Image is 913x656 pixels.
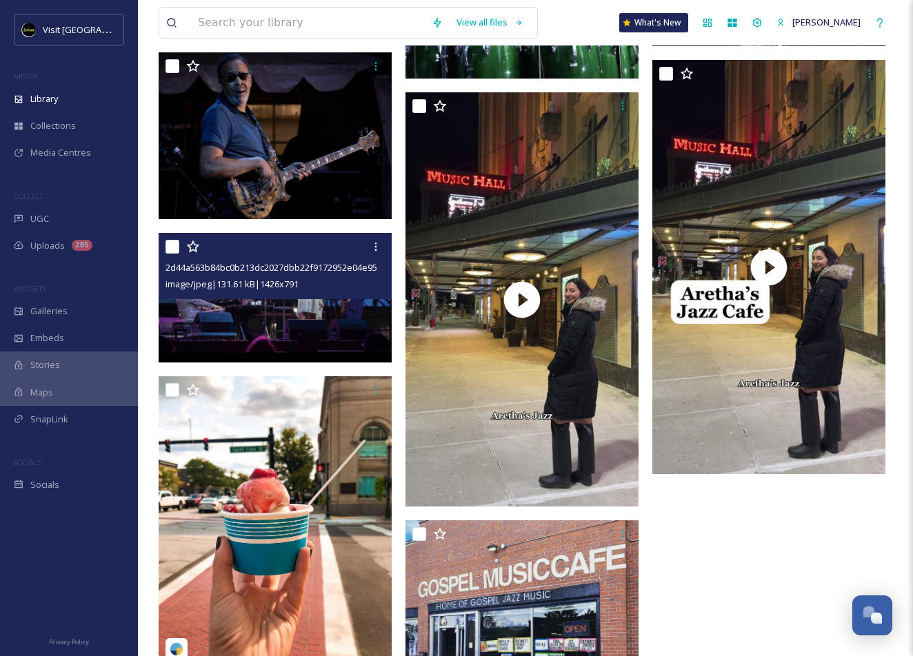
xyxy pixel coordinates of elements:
span: SOCIALS [14,457,41,467]
span: [PERSON_NAME] [792,16,861,28]
span: image/jpeg | 131.61 kB | 1426 x 791 [165,278,299,290]
input: Search your library [191,8,425,38]
span: Library [30,92,58,105]
img: thumbnail [652,60,885,474]
span: Uploads [30,239,65,252]
span: Media Centres [30,146,91,159]
span: MEDIA [14,71,38,81]
img: snapsea-logo.png [170,642,183,656]
span: Privacy Policy [49,637,89,646]
img: cb21fbb4782a07809ad5352dbf422052570b45562d5aa1a181ae35132cca333a.jpg [159,52,392,220]
span: UGC [30,212,49,225]
a: What's New [619,13,688,32]
button: Open Chat [852,595,892,635]
span: Socials [30,478,59,491]
a: Privacy Policy [49,633,89,649]
span: COLLECT [14,191,43,201]
span: Galleries [30,305,68,318]
img: VISIT%20DETROIT%20LOGO%20-%20BLACK%20BACKGROUND.png [22,23,36,37]
a: [PERSON_NAME] [770,9,867,36]
span: Visit [GEOGRAPHIC_DATA] [43,23,150,36]
span: Stories [30,358,60,371]
span: WIDGETS [14,283,46,294]
div: 285 [72,240,92,251]
img: thumbnail [405,92,639,506]
span: SnapLink [30,413,68,426]
span: Collections [30,119,76,132]
a: View all files [450,9,530,36]
span: Embeds [30,331,64,345]
span: Maps [30,386,53,399]
span: 2d44a563b84bc0b213dc2027dbb22f9172952e04e95c9093e58b4186c678742b.jpg [165,260,494,274]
